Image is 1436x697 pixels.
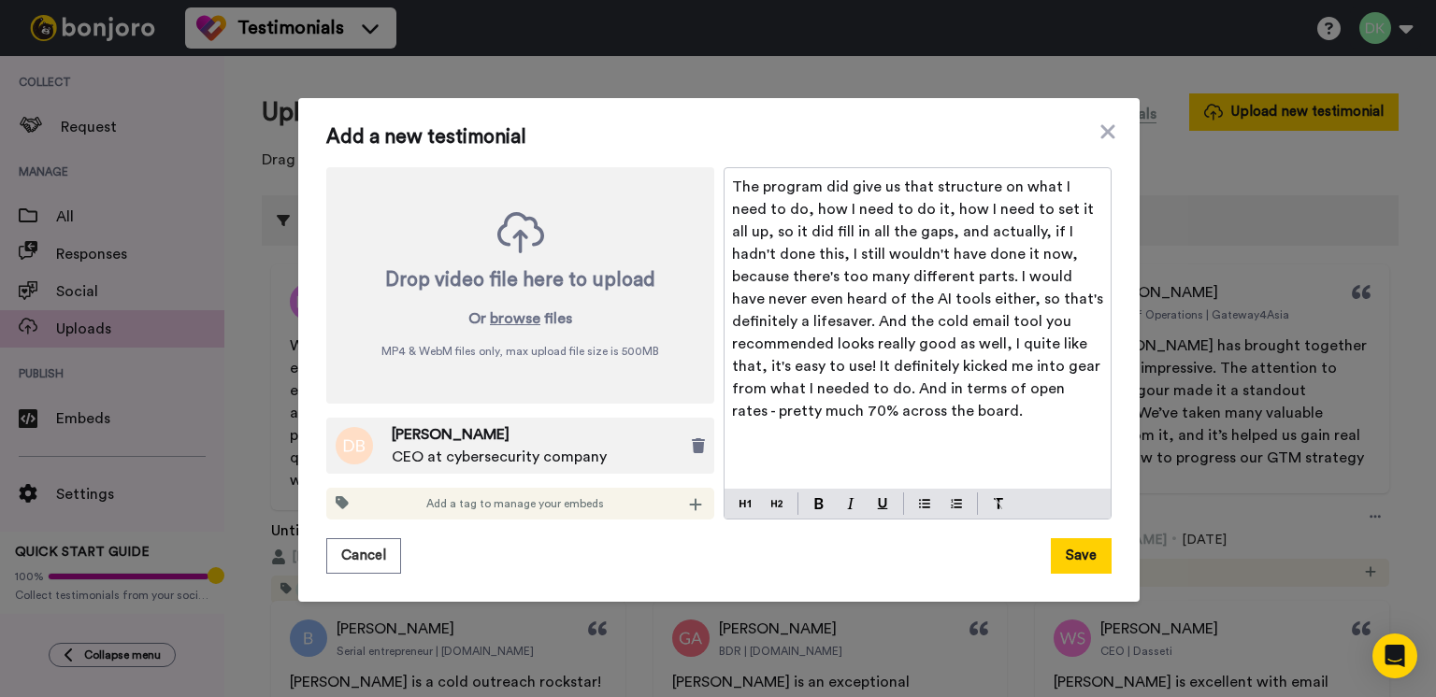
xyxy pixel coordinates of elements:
[468,307,572,330] p: Or files
[1372,633,1417,678] div: Open Intercom Messenger
[336,427,373,464] img: avatar
[771,496,783,511] img: heading-two-block.svg
[385,267,655,293] div: Drop video file here to upload
[814,498,824,509] img: bold-mark.svg
[919,496,930,511] img: bulleted-block.svg
[392,423,607,446] span: [PERSON_NAME]
[847,498,854,509] img: italic-mark.svg
[732,179,1107,419] span: The program did give us that structure on what I need to do, how I need to do it, how I need to s...
[740,496,751,511] img: heading-one-block.svg
[426,496,604,511] span: Add a tag to manage your embeds
[951,496,962,511] img: numbered-block.svg
[326,538,401,574] button: Cancel
[1051,538,1112,574] button: Save
[381,344,659,359] span: MP4 & WebM files only, max upload file size is 500 MB
[877,498,888,509] img: underline-mark.svg
[392,446,607,468] span: CEO at cybersecurity company
[993,498,1004,509] img: clear-format.svg
[326,126,1112,149] span: Add a new testimonial
[490,307,540,330] button: browse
